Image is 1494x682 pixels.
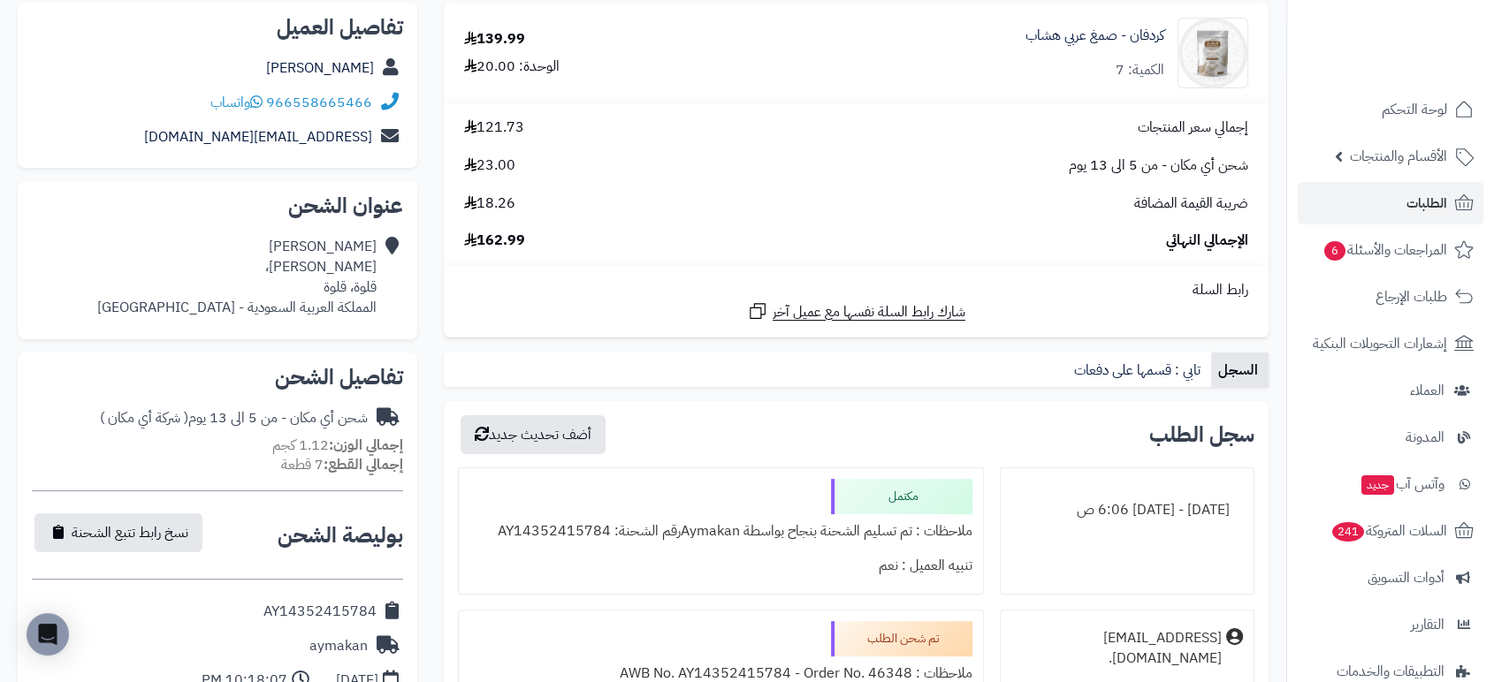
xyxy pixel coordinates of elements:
[1211,352,1269,388] a: السجل
[1011,628,1222,669] div: [EMAIL_ADDRESS][DOMAIN_NAME].
[100,408,368,428] div: شحن أي مكان - من 5 الى 13 يوم
[469,514,972,549] div: ملاحظات : تم تسليم الشحنة بنجاح بواسطة Aymakanرقم الشحنة: AY14352415784
[27,613,69,655] div: Open Intercom Messenger
[1332,522,1364,542] span: 241
[144,126,372,148] a: [EMAIL_ADDRESS][DOMAIN_NAME]
[1298,88,1483,131] a: لوحة التحكم
[1324,241,1345,261] span: 6
[464,193,515,214] span: 18.26
[1298,603,1483,646] a: التقارير
[324,454,403,475] strong: إجمالي القطع:
[1011,493,1243,527] div: [DATE] - [DATE] 6:06 ص
[1360,472,1444,496] span: وآتس آب
[309,636,368,656] div: aymakan
[461,415,606,454] button: أضف تحديث جديد
[266,92,372,113] a: 966558665466
[1313,331,1447,356] span: إشعارات التحويلات البنكية
[1406,425,1444,450] span: المدونة
[464,57,560,77] div: الوحدة: 20.00
[1298,322,1483,365] a: إشعارات التحويلات البنكية
[773,302,965,322] span: شارك رابط السلة نفسها مع عميل آخر
[1330,519,1447,543] span: السلات المتروكة
[266,57,374,79] a: [PERSON_NAME]
[32,367,403,388] h2: تفاصيل الشحن
[1368,565,1444,590] span: أدوات التسويق
[1025,26,1164,46] a: كردفان - صمغ عربي هشاب
[1166,231,1248,251] span: الإجمالي النهائي
[1298,463,1483,505] a: وآتس آبجديد
[1382,97,1447,122] span: لوحة التحكم
[100,407,188,428] span: ( شركة أي مكان )
[1298,369,1483,412] a: العملاء
[32,195,403,216] h2: عنوان الشحن
[32,17,403,38] h2: تفاصيل العميل
[97,237,377,317] div: [PERSON_NAME] [PERSON_NAME]، قلوة، قلوة المملكة العربية السعودية - [GEOGRAPHIC_DATA]
[278,525,403,546] h2: بوليصة الشحن
[281,454,403,475] small: 7 قطعة
[1411,612,1444,637] span: التقارير
[1134,193,1248,214] span: ضريبة القيمة المضافة
[831,621,972,656] div: تم شحن الطلب
[272,435,403,456] small: 1.12 كجم
[1410,378,1444,403] span: العملاء
[1298,182,1483,224] a: الطلبات
[1298,229,1483,271] a: المراجعات والأسئلة6
[1178,18,1247,88] img: karpro1-90x90.jpg
[1298,510,1483,552] a: السلات المتروكة241
[1322,238,1447,262] span: المراجعات والأسئلة
[1298,276,1483,318] a: طلبات الإرجاع
[1116,60,1164,80] div: الكمية: 7
[464,231,525,251] span: 162.99
[464,117,524,138] span: 121.73
[1138,117,1248,138] span: إجمالي سعر المنتجات
[1298,416,1483,458] a: المدونة
[34,513,202,552] button: نسخ رابط تتبع الشحنة
[831,479,972,514] div: مكتمل
[1149,424,1254,445] h3: سجل الطلب
[464,155,515,176] span: 23.00
[1298,557,1483,599] a: أدوات التسويق
[72,522,188,543] span: نسخ رابط تتبع الشحنة
[1361,475,1394,495] span: جديد
[1376,284,1447,309] span: طلبات الإرجاع
[747,300,965,322] a: شارك رابط السلة نفسها مع عميل آخر
[464,29,525,49] div: 139.99
[469,549,972,583] div: تنبيه العميل : نعم
[1406,191,1447,216] span: الطلبات
[329,435,403,456] strong: إجمالي الوزن:
[1067,352,1211,388] a: تابي : قسمها على دفعات
[263,602,377,622] div: AY14352415784
[451,280,1262,300] div: رابط السلة
[1069,155,1248,176] span: شحن أي مكان - من 5 الى 13 يوم
[1350,144,1447,169] span: الأقسام والمنتجات
[210,92,263,113] a: واتساب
